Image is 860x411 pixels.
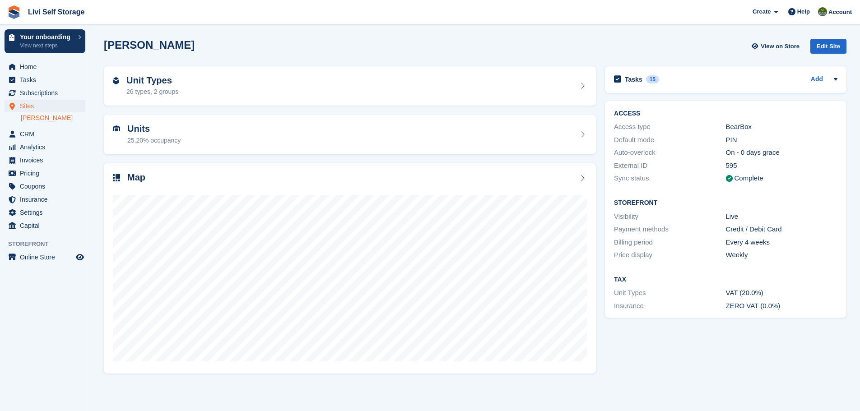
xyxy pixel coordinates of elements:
h2: Tax [614,276,837,283]
a: menu [5,87,85,99]
span: Insurance [20,193,74,206]
div: Default mode [614,135,725,145]
span: CRM [20,128,74,140]
div: Complete [734,173,763,184]
div: 26 types, 2 groups [126,87,178,97]
div: 595 [726,161,837,171]
img: unit-type-icn-2b2737a686de81e16bb02015468b77c625bbabd49415b5ef34ead5e3b44a266d.svg [113,77,119,84]
a: Livi Self Storage [24,5,88,19]
a: menu [5,60,85,73]
h2: Storefront [614,199,837,207]
div: Every 4 weeks [726,237,837,248]
div: PIN [726,135,837,145]
div: Access type [614,122,725,132]
a: menu [5,74,85,86]
a: menu [5,219,85,232]
div: Live [726,212,837,222]
h2: Units [127,124,181,134]
p: Your onboarding [20,34,74,40]
a: menu [5,251,85,263]
span: Account [828,8,852,17]
div: VAT (20.0%) [726,288,837,298]
a: menu [5,206,85,219]
span: Online Store [20,251,74,263]
div: 15 [646,75,659,83]
p: View next steps [20,42,74,50]
span: Sites [20,100,74,112]
a: Add [811,74,823,85]
h2: Map [127,172,145,183]
span: Home [20,60,74,73]
span: Pricing [20,167,74,180]
div: ZERO VAT (0.0%) [726,301,837,311]
img: unit-icn-7be61d7bf1b0ce9d3e12c5938cc71ed9869f7b940bace4675aadf7bd6d80202e.svg [113,125,120,132]
div: Unit Types [614,288,725,298]
a: Map [104,163,596,374]
span: Capital [20,219,74,232]
a: menu [5,154,85,166]
span: Settings [20,206,74,219]
a: Unit Types 26 types, 2 groups [104,66,596,106]
a: menu [5,167,85,180]
span: Invoices [20,154,74,166]
div: Insurance [614,301,725,311]
div: Payment methods [614,224,725,235]
a: menu [5,128,85,140]
a: Units 25.20% occupancy [104,115,596,154]
a: [PERSON_NAME] [21,114,85,122]
img: map-icn-33ee37083ee616e46c38cad1a60f524a97daa1e2b2c8c0bc3eb3415660979fc1.svg [113,174,120,181]
a: Edit Site [810,39,846,57]
h2: Tasks [625,75,642,83]
h2: Unit Types [126,75,178,86]
div: External ID [614,161,725,171]
a: menu [5,100,85,112]
div: Weekly [726,250,837,260]
span: Create [753,7,771,16]
div: Sync status [614,173,725,184]
span: Help [797,7,810,16]
a: Preview store [74,252,85,263]
span: Analytics [20,141,74,153]
div: Credit / Debit Card [726,224,837,235]
div: Billing period [614,237,725,248]
span: View on Store [761,42,800,51]
a: menu [5,141,85,153]
a: View on Store [750,39,803,54]
div: 25.20% occupancy [127,136,181,145]
a: menu [5,193,85,206]
div: Auto-overlock [614,148,725,158]
img: Matty Bulman [818,7,827,16]
span: Subscriptions [20,87,74,99]
h2: ACCESS [614,110,837,117]
div: Visibility [614,212,725,222]
div: On - 0 days grace [726,148,837,158]
span: Coupons [20,180,74,193]
a: menu [5,180,85,193]
span: Storefront [8,240,90,249]
span: Tasks [20,74,74,86]
h2: [PERSON_NAME] [104,39,195,51]
img: stora-icon-8386f47178a22dfd0bd8f6a31ec36ba5ce8667c1dd55bd0f319d3a0aa187defe.svg [7,5,21,19]
div: BearBox [726,122,837,132]
div: Edit Site [810,39,846,54]
div: Price display [614,250,725,260]
a: Your onboarding View next steps [5,29,85,53]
